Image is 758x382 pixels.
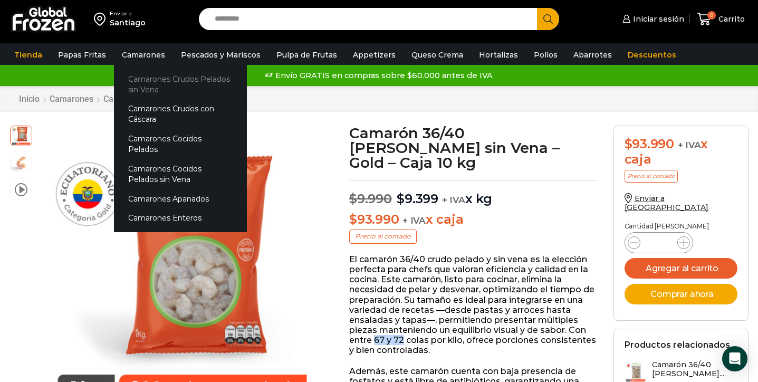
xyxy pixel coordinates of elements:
[625,284,737,304] button: Comprar ahora
[649,235,669,250] input: Product quantity
[348,45,401,65] a: Appetizers
[9,45,47,65] a: Tienda
[537,8,559,30] button: Search button
[678,140,701,150] span: + IVA
[349,191,392,206] bdi: 9.990
[707,11,716,20] span: 0
[94,10,110,28] img: address-field-icon.svg
[397,191,438,206] bdi: 9.399
[114,99,247,129] a: Camarones Crudos con Cáscara
[114,69,247,99] a: Camarones Crudos Pelados sin Vena
[625,170,678,183] p: Precio al contado
[18,94,244,104] nav: Breadcrumb
[114,208,247,228] a: Camarones Enteros
[349,212,399,227] bdi: 93.990
[349,191,357,206] span: $
[349,254,598,356] p: El camarón 36/40 crudo pelado y sin vena es la elección perfecta para chefs que valoran eficienci...
[402,215,426,226] span: + IVA
[349,212,357,227] span: $
[630,14,684,24] span: Iniciar sesión
[406,45,468,65] a: Queso Crema
[625,258,737,279] button: Agregar al carrito
[652,360,737,378] h3: Camarón 36/40 [PERSON_NAME]...
[103,94,244,104] a: Camarones Crudos Pelados sin Vena
[625,137,737,167] div: x caja
[695,7,747,32] a: 0 Carrito
[625,136,674,151] bdi: 93.990
[722,346,747,371] div: Open Intercom Messenger
[18,94,40,104] a: Inicio
[474,45,523,65] a: Hortalizas
[53,45,111,65] a: Papas Fritas
[568,45,617,65] a: Abarrotes
[349,230,417,243] p: Precio al contado
[114,159,247,189] a: Camarones Cocidos Pelados sin Vena
[716,14,745,24] span: Carrito
[114,129,247,159] a: Camarones Cocidos Pelados
[11,152,32,173] span: camaron-sin-cascara
[625,340,730,350] h2: Productos relacionados
[349,212,598,227] p: x caja
[349,126,598,170] h1: Camarón 36/40 [PERSON_NAME] sin Vena – Gold – Caja 10 kg
[442,195,465,205] span: + IVA
[625,136,632,151] span: $
[529,45,563,65] a: Pollos
[110,17,146,28] div: Santiago
[117,45,170,65] a: Camarones
[271,45,342,65] a: Pulpa de Frutas
[622,45,682,65] a: Descuentos
[620,8,684,30] a: Iniciar sesión
[397,191,405,206] span: $
[49,94,94,104] a: Camarones
[349,180,598,207] p: x kg
[176,45,266,65] a: Pescados y Mariscos
[114,189,247,208] a: Camarones Apanados
[625,223,737,230] p: Cantidad [PERSON_NAME]
[110,10,146,17] div: Enviar a
[11,125,32,146] span: PM04004041
[625,194,709,212] a: Enviar a [GEOGRAPHIC_DATA]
